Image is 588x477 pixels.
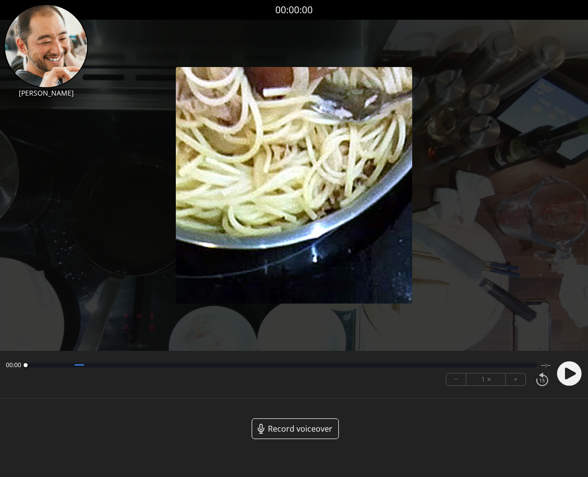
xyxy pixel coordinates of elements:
[506,374,525,385] button: +
[176,67,412,304] img: Poster Image
[446,374,466,385] button: −
[4,4,88,88] img: AS
[275,3,313,17] a: 00:00:00
[4,88,88,98] p: [PERSON_NAME]
[252,418,339,439] a: Record voiceover
[6,361,21,369] span: 00:00
[268,423,332,435] span: Record voiceover
[466,374,506,385] div: 1 ×
[541,361,551,369] span: --:--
